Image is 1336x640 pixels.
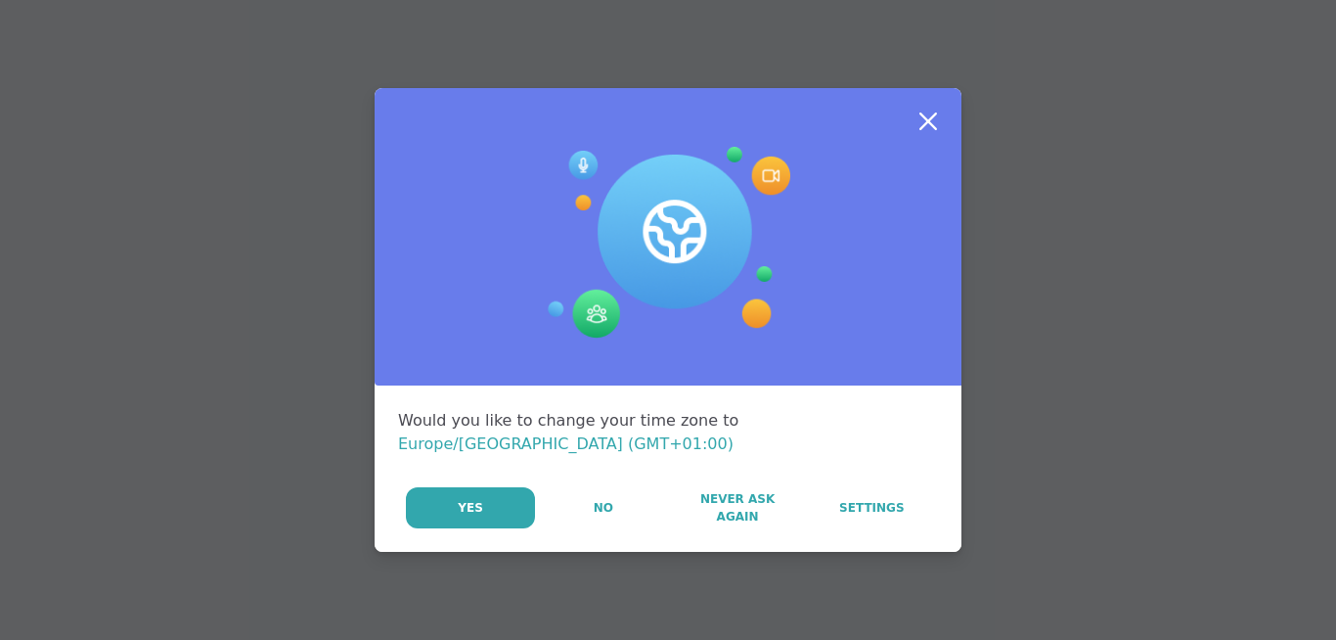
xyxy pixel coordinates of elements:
[537,487,669,528] button: No
[546,147,790,339] img: Session Experience
[806,487,938,528] a: Settings
[839,499,905,517] span: Settings
[671,487,803,528] button: Never Ask Again
[594,499,613,517] span: No
[398,434,734,453] span: Europe/[GEOGRAPHIC_DATA] (GMT+01:00)
[681,490,793,526] span: Never Ask Again
[406,487,535,528] button: Yes
[398,409,938,456] div: Would you like to change your time zone to
[458,499,483,517] span: Yes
